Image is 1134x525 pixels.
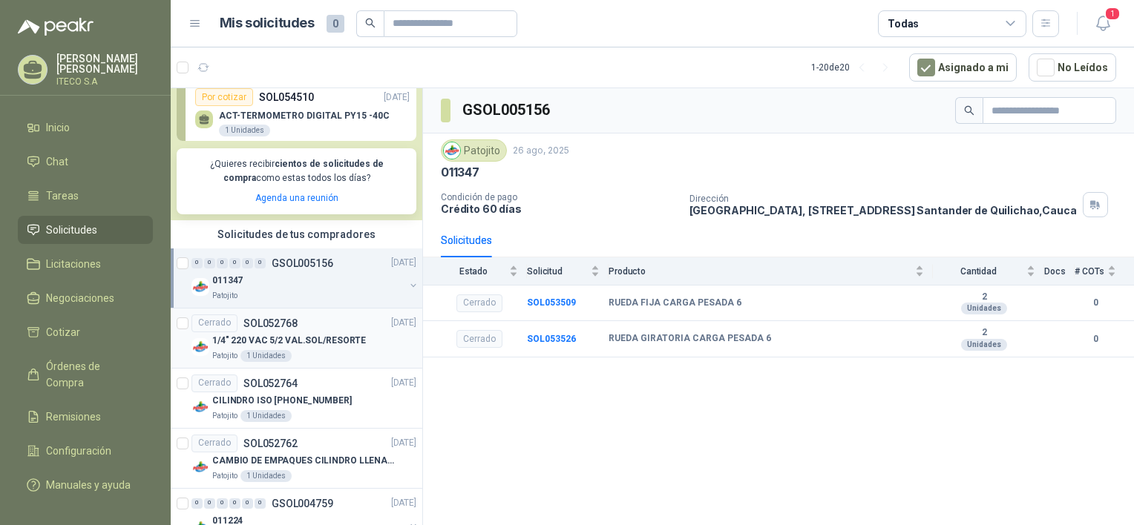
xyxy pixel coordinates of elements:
th: Cantidad [933,257,1044,285]
span: search [964,105,974,116]
p: Patojito [212,470,237,482]
p: [DATE] [384,90,410,105]
div: Por cotizar [195,88,253,106]
div: 1 - 20 de 20 [811,56,897,79]
a: Solicitudes [18,216,153,244]
div: Cerrado [456,294,502,312]
button: 1 [1089,10,1116,37]
b: 2 [933,327,1035,339]
p: ¿Quieres recibir como estas todos los días? [186,157,407,185]
a: Chat [18,148,153,176]
div: Todas [888,16,919,32]
span: Solicitud [527,266,588,277]
p: SOL052762 [243,438,298,449]
span: 0 [327,15,344,33]
span: # COTs [1075,266,1104,277]
a: Manuales y ayuda [18,471,153,499]
b: RUEDA GIRATORIA CARGA PESADA 6 [609,333,771,345]
a: SOL053526 [527,334,576,344]
p: GSOL005156 [272,258,333,268]
p: CILINDRO ISO [PHONE_NUMBER] [212,394,352,408]
p: ACT-TERMOMETRO DIGITAL PY15 -40C [219,110,390,121]
a: Por cotizarSOL054510[DATE] ACT-TERMOMETRO DIGITAL PY15 -40C1 Unidades [177,82,416,141]
th: Producto [609,257,933,285]
img: Company Logo [191,458,209,476]
a: Remisiones [18,403,153,431]
p: 011347 [441,165,479,180]
span: Tareas [46,188,79,204]
span: Estado [441,266,506,277]
p: [DATE] [391,436,416,450]
p: 26 ago, 2025 [513,144,569,158]
div: Patojito [441,139,507,162]
div: 0 [242,258,253,268]
p: [PERSON_NAME] [PERSON_NAME] [56,53,153,74]
span: Cantidad [933,266,1023,277]
img: Company Logo [444,142,460,159]
p: 011347 [212,274,243,288]
span: 1 [1104,7,1121,21]
div: 0 [204,258,215,268]
div: Unidades [961,303,1007,314]
p: [DATE] [391,376,416,390]
a: Negociaciones [18,284,153,312]
p: SOL054510 [259,89,314,105]
div: 0 [255,258,266,268]
p: GSOL004759 [272,498,333,509]
img: Company Logo [191,338,209,356]
th: # COTs [1075,257,1134,285]
div: 0 [229,498,240,509]
a: Tareas [18,182,153,210]
a: CerradoSOL052762[DATE] Company LogoCAMBIO DE EMPAQUES CILINDRO LLENADORA MANUALNUALPatojito1 Unid... [171,429,422,489]
a: Licitaciones [18,250,153,278]
p: SOL052764 [243,378,298,389]
div: 0 [217,258,228,268]
p: CAMBIO DE EMPAQUES CILINDRO LLENADORA MANUALNUAL [212,454,397,468]
span: Configuración [46,443,111,459]
div: 0 [217,498,228,509]
a: Configuración [18,437,153,465]
p: ITECO S.A [56,77,153,86]
div: 1 Unidades [240,470,292,482]
p: Dirección [689,194,1077,204]
div: 1 Unidades [240,410,292,422]
img: Company Logo [191,278,209,296]
span: Remisiones [46,409,101,425]
p: [GEOGRAPHIC_DATA], [STREET_ADDRESS] Santander de Quilichao , Cauca [689,204,1077,217]
p: [DATE] [391,496,416,510]
a: CerradoSOL052768[DATE] Company Logo1/4" 220 VAC 5/2 VAL.SOL/RESORTEPatojito1 Unidades [171,308,422,369]
p: Crédito 60 días [441,202,678,215]
a: Órdenes de Compra [18,352,153,397]
div: Unidades [961,339,1007,351]
p: [DATE] [391,316,416,330]
div: Cerrado [456,330,502,348]
a: 0 0 0 0 0 0 GSOL005156[DATE] Company Logo011347Patojito [191,254,419,302]
b: 0 [1075,332,1116,346]
button: No Leídos [1029,53,1116,82]
p: Patojito [212,410,237,422]
div: Cerrado [191,435,237,452]
b: 2 [933,291,1035,303]
div: Solicitudes de tus compradores [171,220,422,248]
span: Licitaciones [46,256,101,272]
div: 0 [204,498,215,509]
span: Manuales y ayuda [46,477,131,493]
span: Órdenes de Compra [46,358,139,391]
b: 0 [1075,296,1116,310]
a: Cotizar [18,318,153,346]
b: RUEDA FIJA CARGA PESADA 6 [609,297,741,309]
span: Negociaciones [46,290,114,306]
p: [DATE] [391,256,416,270]
div: Cerrado [191,374,237,392]
a: Inicio [18,113,153,142]
img: Company Logo [191,398,209,416]
p: Condición de pago [441,192,678,202]
div: 1 Unidades [240,350,292,362]
div: 1 Unidades [219,125,270,136]
p: SOL052768 [243,318,298,328]
div: 0 [191,258,203,268]
span: Solicitudes [46,222,97,238]
p: Patojito [212,290,237,302]
b: SOL053509 [527,297,576,308]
